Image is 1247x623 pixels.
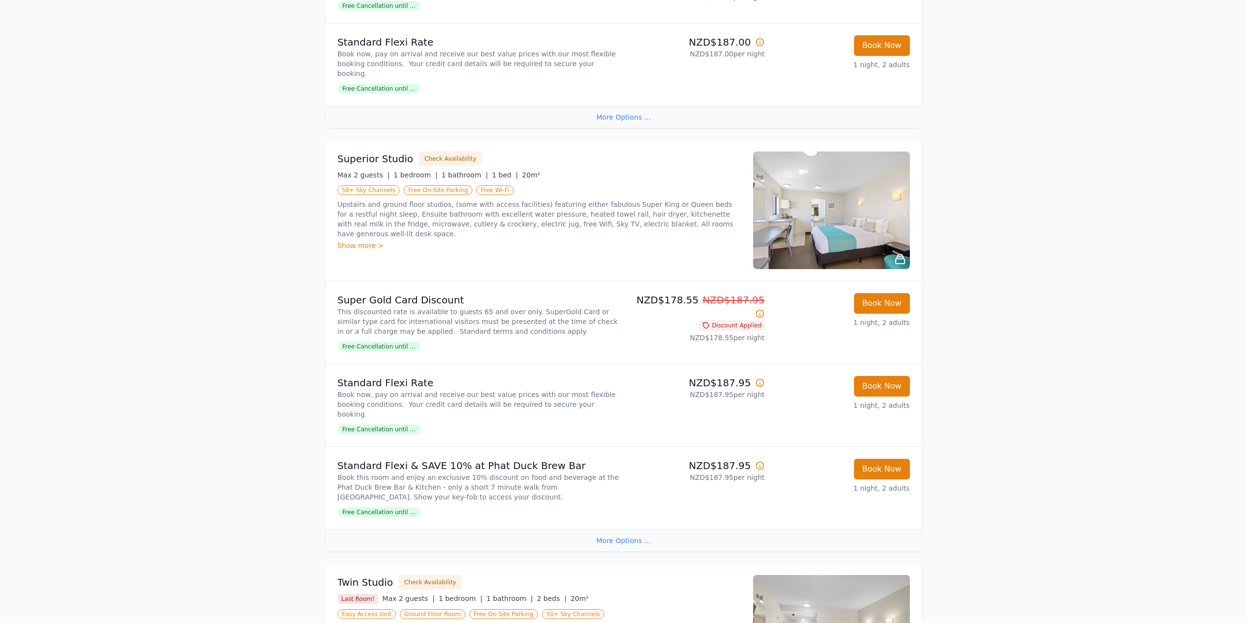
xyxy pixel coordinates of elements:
[628,459,765,473] p: NZD$187.95
[773,318,910,327] p: 1 night, 2 adults
[338,473,620,502] p: Book this room and enjoy an exclusive 10% discount on food and beverage at the Phat Duck Brew Bar...
[854,35,910,56] button: Book Now
[492,171,518,179] span: 1 bed |
[338,35,620,49] p: Standard Flexi Rate
[854,459,910,479] button: Book Now
[469,609,538,619] span: Free On-Site Parking
[326,106,922,128] div: More Options ...
[338,307,620,336] p: This discounted rate is available to guests 65 and over only. SuperGold Card or similar type card...
[338,241,741,250] div: Show more >
[628,35,765,49] p: NZD$187.00
[773,60,910,70] p: 1 night, 2 adults
[570,595,588,602] span: 20m²
[854,293,910,314] button: Book Now
[338,459,620,473] p: Standard Flexi & SAVE 10% at Phat Duck Brew Bar
[338,171,390,179] span: Max 2 guests |
[400,609,465,619] span: Ground Floor Room
[338,199,741,239] p: Upstairs and ground floor studios, (some with access facilities) featuring either fabulous Super ...
[628,293,765,321] p: NZD$178.55
[628,390,765,399] p: NZD$187.95 per night
[522,171,540,179] span: 20m²
[338,49,620,78] p: Book now, pay on arrival and receive our best value prices with our most flexible booking conditi...
[393,171,438,179] span: 1 bedroom |
[699,321,765,330] span: Discount Applied
[338,575,393,589] h3: Twin Studio
[338,507,420,517] span: Free Cancellation until ...
[338,84,420,94] span: Free Cancellation until ...
[338,185,400,195] span: 50+ Sky Channels
[404,185,472,195] span: Free On-Site Parking
[338,424,420,434] span: Free Cancellation until ...
[773,400,910,410] p: 1 night, 2 adults
[628,333,765,343] p: NZD$178.55 per night
[476,185,513,195] span: Free Wi-Fi
[441,171,488,179] span: 1 bathroom |
[542,609,605,619] span: 50+ Sky Channels
[703,294,765,306] span: NZD$187.95
[338,293,620,307] p: Super Gold Card Discount
[326,529,922,551] div: More Options ...
[338,609,396,619] span: Easy Access Unit
[338,594,379,604] span: Last Room!
[338,376,620,390] p: Standard Flexi Rate
[338,390,620,419] p: Book now, pay on arrival and receive our best value prices with our most flexible booking conditi...
[338,152,414,166] h3: Superior Studio
[628,376,765,390] p: NZD$187.95
[487,595,533,602] span: 1 bathroom |
[854,376,910,397] button: Book Now
[419,151,482,166] button: Check Availability
[338,342,420,351] span: Free Cancellation until ...
[628,473,765,482] p: NZD$187.95 per night
[439,595,483,602] span: 1 bedroom |
[338,1,420,11] span: Free Cancellation until ...
[399,575,462,590] button: Check Availability
[628,49,765,59] p: NZD$187.00 per night
[537,595,567,602] span: 2 beds |
[773,483,910,493] p: 1 night, 2 adults
[382,595,435,602] span: Max 2 guests |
